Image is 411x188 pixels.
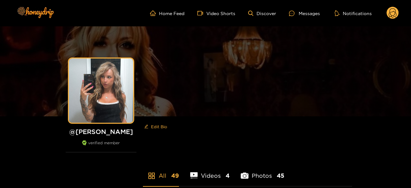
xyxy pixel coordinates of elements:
li: Photos [241,157,284,186]
span: 49 [171,172,179,180]
span: appstore [148,172,155,180]
div: Messages [289,10,320,17]
li: Videos [190,157,230,186]
a: Video Shorts [197,10,235,16]
a: Home Feed [150,10,184,16]
h1: @ [PERSON_NAME] [66,128,136,136]
span: 4 [226,172,229,180]
button: Notifications [333,10,374,16]
button: editEdit Bio [143,121,168,132]
span: home [150,10,159,16]
span: edit [144,124,148,129]
div: verified member [66,140,136,152]
span: Edit Bio [151,123,167,130]
span: 45 [277,172,284,180]
li: All [143,157,179,186]
span: video-camera [197,10,206,16]
a: Discover [248,11,276,16]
